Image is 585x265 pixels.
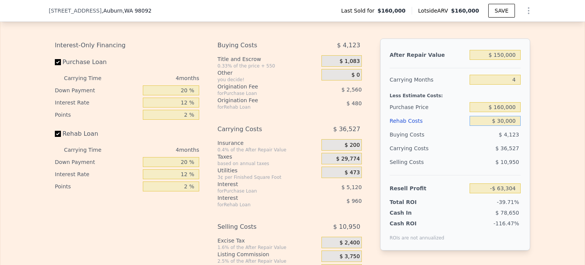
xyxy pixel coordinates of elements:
div: Interest Rate [55,168,140,180]
span: $ 473 [345,169,360,176]
div: Utilities [217,167,318,174]
span: $ 4,123 [499,132,519,138]
div: Selling Costs [390,155,467,169]
div: Cash ROI [390,220,444,227]
div: Points [55,180,140,193]
div: Points [55,109,140,121]
div: 1.6% of the After Repair Value [217,244,318,251]
div: for Rehab Loan [217,104,302,110]
span: $ 2,560 [341,87,361,93]
span: $ 5,120 [341,184,361,190]
div: Rehab Costs [390,114,467,128]
span: $ 29,774 [336,156,360,162]
div: for Rehab Loan [217,202,302,208]
span: $160,000 [377,7,406,14]
span: $ 36,527 [333,122,360,136]
span: Lotside ARV [418,7,451,14]
div: 3¢ per Finished Square Foot [217,174,318,180]
div: Down Payment [55,84,140,96]
div: Taxes [217,153,318,161]
span: $160,000 [451,8,479,14]
span: $ 1,083 [339,58,360,65]
span: , Auburn [102,7,152,14]
label: Purchase Loan [55,55,140,69]
input: Rehab Loan [55,131,61,137]
div: ROIs are not annualized [390,227,444,241]
input: Purchase Loan [55,59,61,65]
div: 0.4% of the After Repair Value [217,147,318,153]
span: $ 10,950 [495,159,519,165]
span: Last Sold for [341,7,378,14]
label: Rehab Loan [55,127,140,141]
div: Interest Rate [55,96,140,109]
div: After Repair Value [390,48,467,62]
div: Buying Costs [390,128,467,141]
div: Down Payment [55,156,140,168]
div: Resell Profit [390,181,467,195]
div: for Purchase Loan [217,90,302,96]
div: Interest [217,194,302,202]
div: Title and Escrow [217,55,318,63]
span: $ 4,123 [337,39,360,52]
div: Origination Fee [217,83,302,90]
button: SAVE [488,4,515,18]
div: you decide! [217,77,318,83]
span: $ 3,750 [339,253,360,260]
div: based on annual taxes [217,161,318,167]
div: Listing Commission [217,251,318,258]
div: Buying Costs [217,39,302,52]
div: Less Estimate Costs: [390,87,521,100]
div: Carrying Time [64,144,113,156]
div: Cash In [390,209,437,217]
div: Selling Costs [217,220,302,234]
span: $ 36,527 [495,145,519,151]
span: $ 200 [345,142,360,149]
div: Interest [217,180,302,188]
div: 0.33% of the price + 550 [217,63,318,69]
span: $ 0 [352,72,360,79]
div: Carrying Time [64,72,113,84]
span: -116.47% [494,220,519,226]
span: $ 960 [347,198,362,204]
button: Show Options [521,3,536,18]
span: $ 480 [347,100,362,106]
div: for Purchase Loan [217,188,302,194]
span: -39.71% [497,199,519,205]
div: Origination Fee [217,96,302,104]
div: Purchase Price [390,100,467,114]
div: Carrying Costs [217,122,302,136]
div: 4 months [117,144,199,156]
div: Total ROI [390,198,437,206]
span: $ 2,400 [339,239,360,246]
div: Carrying Costs [390,141,437,155]
span: [STREET_ADDRESS] [49,7,102,14]
span: $ 10,950 [333,220,360,234]
div: Carrying Months [390,73,467,87]
div: Insurance [217,139,318,147]
div: 2.5% of the After Repair Value [217,258,318,264]
div: Other [217,69,318,77]
div: 4 months [117,72,199,84]
div: Excise Tax [217,237,318,244]
span: $ 78,650 [495,210,519,216]
span: , WA 98092 [123,8,152,14]
div: Interest-Only Financing [55,39,199,52]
